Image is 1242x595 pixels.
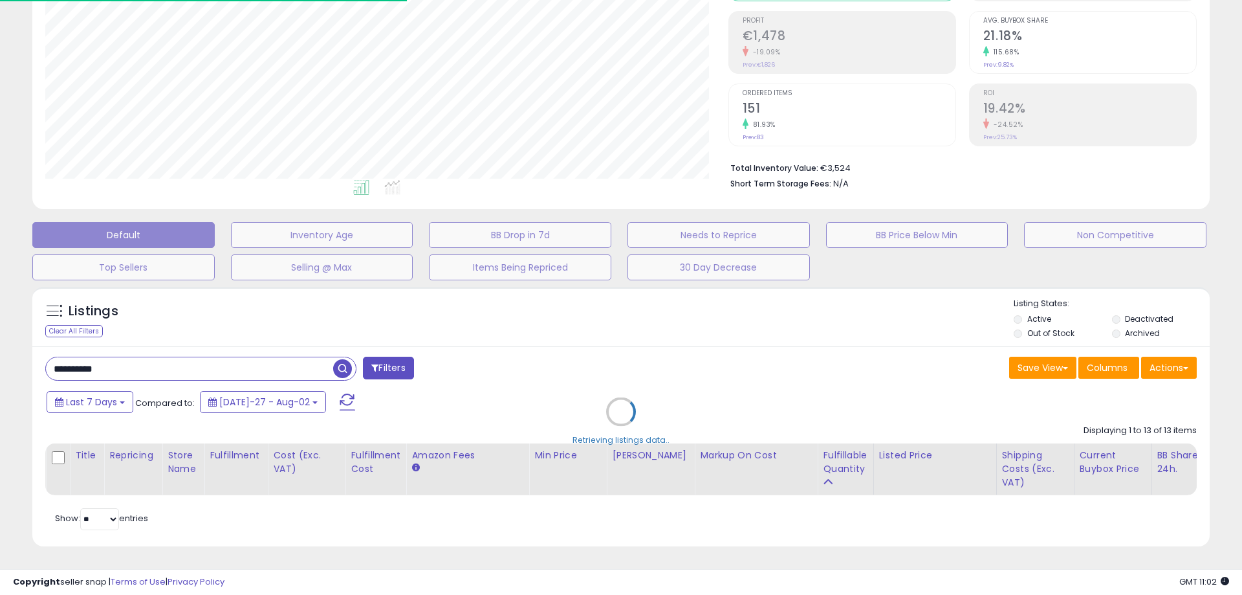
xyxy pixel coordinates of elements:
span: Ordered Items [743,90,955,97]
span: Avg. Buybox Share [983,17,1196,25]
small: -19.09% [748,47,781,57]
small: -24.52% [989,120,1023,129]
small: Prev: 25.73% [983,133,1017,141]
span: 2025-08-13 11:02 GMT [1179,576,1229,588]
li: €3,524 [730,159,1187,175]
div: seller snap | | [13,576,224,589]
button: Inventory Age [231,222,413,248]
button: Needs to Reprice [627,222,810,248]
strong: Copyright [13,576,60,588]
span: N/A [833,177,849,190]
h2: 21.18% [983,28,1196,46]
button: BB Drop in 7d [429,222,611,248]
b: Total Inventory Value: [730,163,818,174]
h2: 151 [743,101,955,118]
b: Short Term Storage Fees: [730,178,831,189]
button: Items Being Repriced [429,254,611,280]
h2: 19.42% [983,101,1196,118]
button: Non Competitive [1024,222,1206,248]
a: Terms of Use [111,576,166,588]
div: Retrieving listings data.. [572,434,670,446]
button: Default [32,222,215,248]
button: BB Price Below Min [826,222,1008,248]
h2: €1,478 [743,28,955,46]
button: 30 Day Decrease [627,254,810,280]
small: 115.68% [989,47,1019,57]
button: Selling @ Max [231,254,413,280]
button: Top Sellers [32,254,215,280]
small: Prev: 9.82% [983,61,1014,69]
small: Prev: €1,826 [743,61,775,69]
span: ROI [983,90,1196,97]
small: Prev: 83 [743,133,764,141]
a: Privacy Policy [168,576,224,588]
span: Profit [743,17,955,25]
small: 81.93% [748,120,776,129]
